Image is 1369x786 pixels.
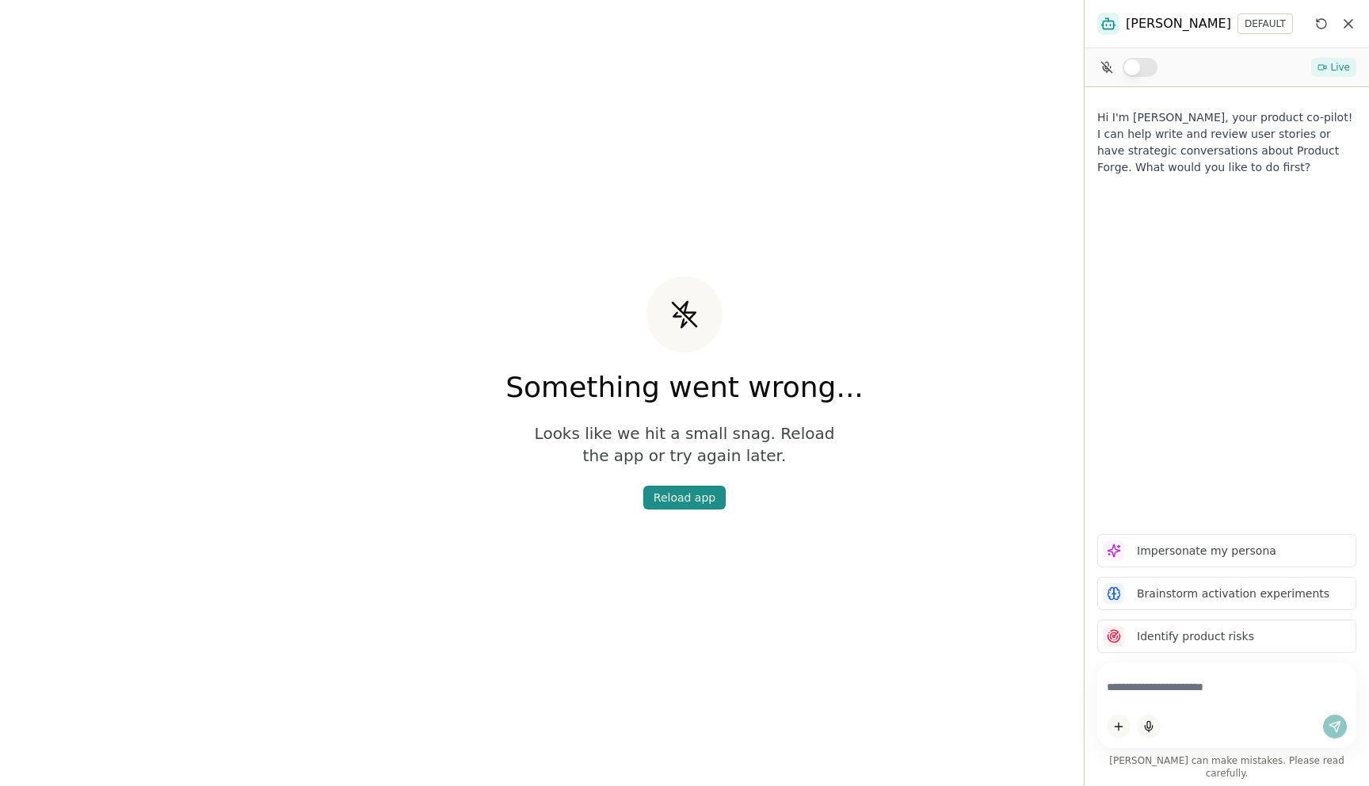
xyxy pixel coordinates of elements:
p: Hi I'm [PERSON_NAME], your product co-pilot! I can help write and review user stories or have str... [1097,109,1356,176]
button: Reload app [643,486,726,509]
button: Send message [1323,715,1347,738]
span: Live [1330,61,1350,74]
button: Identify product risks [1097,620,1356,653]
span: [PERSON_NAME] can make mistakes. Please read carefully. [1097,754,1356,780]
button: DEFAULT [1237,13,1293,34]
p: Looks like we hit a small snag. Reload the app or try again later. [532,422,837,467]
button: Start dictation [1137,715,1161,738]
button: Impersonate my persona [1097,534,1356,567]
div: Reload app [654,490,715,506]
p: Identify product risks [1137,628,1254,645]
p: Impersonate my persona [1137,543,1276,559]
button: Reset conversation [1312,14,1331,33]
button: Brainstorm activation experiments [1097,577,1356,610]
button: Close chat [1340,16,1356,32]
h2: Something went wrong... [505,372,864,403]
span: [PERSON_NAME] [1126,14,1231,33]
p: Brainstorm activation experiments [1137,586,1329,602]
button: Add content to chat [1107,715,1131,738]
